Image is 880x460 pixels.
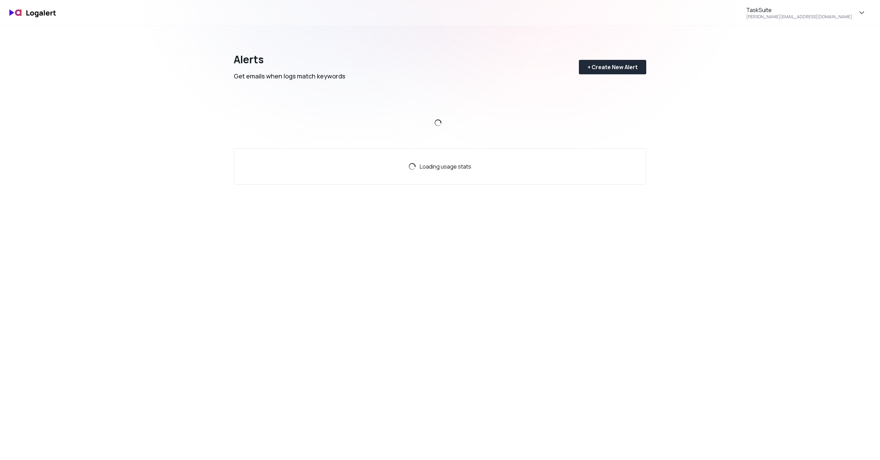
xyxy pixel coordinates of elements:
div: TaskSuite [746,6,772,14]
div: [PERSON_NAME][EMAIL_ADDRESS][DOMAIN_NAME] [746,14,852,20]
div: + Create New Alert [587,63,638,71]
div: Alerts [234,53,345,66]
button: + Create New Alert [579,60,646,74]
img: logo [5,5,60,21]
span: Loading usage stats [420,162,471,171]
div: Get emails when logs match keywords [234,71,345,81]
button: TaskSuite[PERSON_NAME][EMAIL_ADDRESS][DOMAIN_NAME] [738,3,874,23]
